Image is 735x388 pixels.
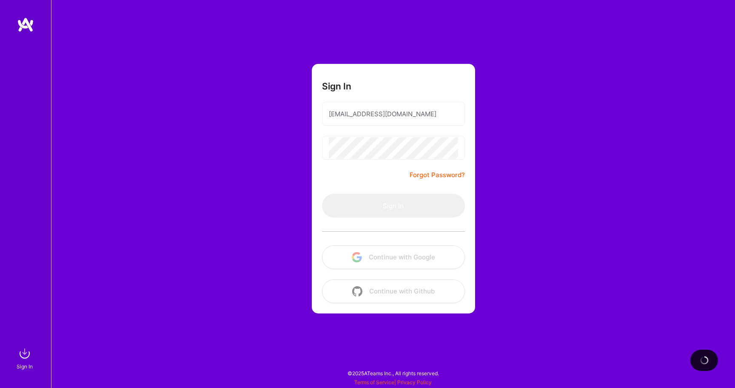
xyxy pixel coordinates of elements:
[322,279,465,303] button: Continue with Github
[397,379,432,385] a: Privacy Policy
[322,245,465,269] button: Continue with Google
[354,379,432,385] span: |
[410,170,465,180] a: Forgot Password?
[18,345,33,371] a: sign inSign In
[322,81,351,92] h3: Sign In
[700,356,709,365] img: loading
[352,286,362,296] img: icon
[352,252,362,262] img: icon
[51,362,735,384] div: © 2025 ATeams Inc., All rights reserved.
[17,362,33,371] div: Sign In
[17,17,34,32] img: logo
[354,379,394,385] a: Terms of Service
[16,345,33,362] img: sign in
[322,194,465,218] button: Sign In
[329,103,458,125] input: Email...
